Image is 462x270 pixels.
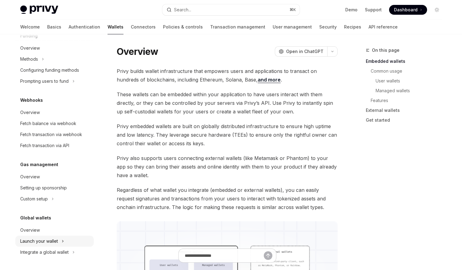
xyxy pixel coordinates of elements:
[20,120,76,127] div: Fetch balance via webhook
[20,67,79,74] div: Configuring funding methods
[20,195,48,203] div: Custom setup
[366,105,447,115] a: External wallets
[275,46,327,57] button: Open in ChatGPT
[344,20,361,34] a: Recipes
[117,154,338,180] span: Privy also supports users connecting external wallets (like Metamask or Phantom) to your app so t...
[273,20,312,34] a: User management
[69,20,100,34] a: Authentication
[15,65,94,76] a: Configuring funding methods
[20,97,43,104] h5: Webhooks
[15,225,94,236] a: Overview
[20,6,58,14] img: light logo
[117,186,338,211] span: Regardless of what wallet you integrate (embedded or external wallets), you can easily request si...
[432,5,442,15] button: Toggle dark mode
[20,142,69,149] div: Fetch transaction via API
[290,7,296,12] span: ⌘ K
[394,7,418,13] span: Dashboard
[47,20,61,34] a: Basics
[258,77,281,83] a: and more
[20,238,58,245] div: Launch your wallet
[365,7,382,13] a: Support
[369,20,398,34] a: API reference
[371,96,447,105] a: Features
[15,129,94,140] a: Fetch transaction via webhook
[15,182,94,193] a: Setting up sponsorship
[20,78,69,85] div: Prompting users to fund
[376,86,447,96] a: Managed wallets
[117,67,338,84] span: Privy builds wallet infrastructure that empowers users and applications to transact on hundreds o...
[366,56,447,66] a: Embedded wallets
[20,214,51,222] h5: Global wallets
[345,7,358,13] a: Demo
[108,20,123,34] a: Wallets
[15,171,94,182] a: Overview
[15,43,94,54] a: Overview
[20,184,67,192] div: Setting up sponsorship
[15,118,94,129] a: Fetch balance via webhook
[210,20,265,34] a: Transaction management
[20,249,69,256] div: Integrate a global wallet
[372,47,400,54] span: On this page
[286,48,324,55] span: Open in ChatGPT
[389,5,427,15] a: Dashboard
[15,140,94,151] a: Fetch transaction via API
[20,44,40,52] div: Overview
[20,20,40,34] a: Welcome
[117,122,338,148] span: Privy embedded wallets are built on globally distributed infrastructure to ensure high uptime and...
[117,90,338,116] span: These wallets can be embedded within your application to have users interact with them directly, ...
[20,173,40,181] div: Overview
[366,115,447,125] a: Get started
[162,4,300,15] button: Search...⌘K
[131,20,156,34] a: Connectors
[371,66,447,76] a: Common usage
[20,161,58,168] h5: Gas management
[117,46,158,57] h1: Overview
[376,76,447,86] a: User wallets
[264,251,272,260] button: Send message
[20,109,40,116] div: Overview
[15,107,94,118] a: Overview
[20,55,38,63] div: Methods
[174,6,191,13] div: Search...
[20,131,82,138] div: Fetch transaction via webhook
[20,226,40,234] div: Overview
[319,20,337,34] a: Security
[163,20,203,34] a: Policies & controls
